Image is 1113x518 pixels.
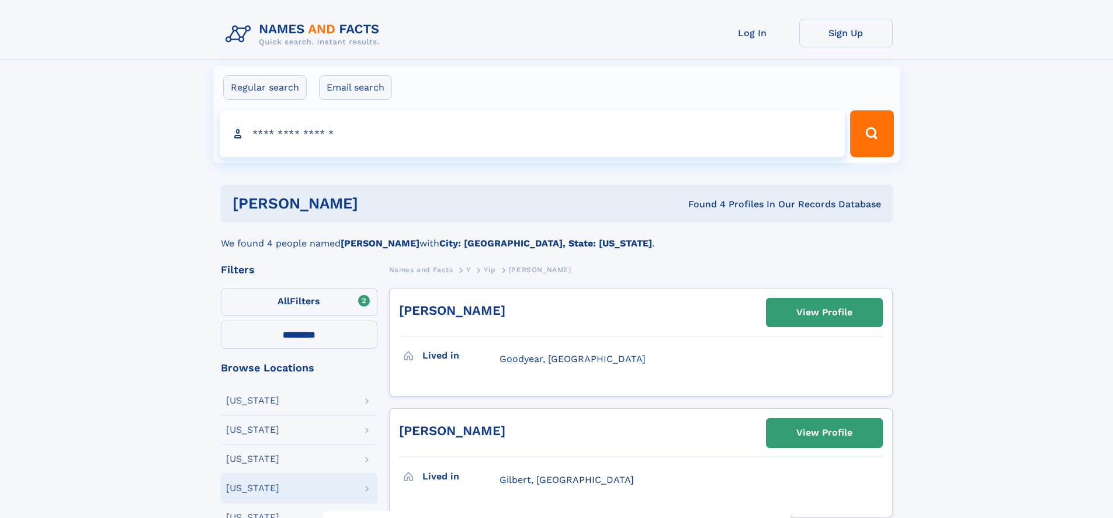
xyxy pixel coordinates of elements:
[796,419,852,446] div: View Profile
[389,262,453,277] a: Names and Facts
[796,299,852,326] div: View Profile
[767,419,882,447] a: View Profile
[220,110,845,157] input: search input
[221,265,377,275] div: Filters
[500,474,634,485] span: Gilbert, [GEOGRAPHIC_DATA]
[500,353,646,364] span: Goodyear, [GEOGRAPHIC_DATA]
[399,423,505,438] a: [PERSON_NAME]
[484,266,495,274] span: Yip
[226,425,279,434] div: [US_STATE]
[509,266,571,274] span: [PERSON_NAME]
[226,396,279,405] div: [US_STATE]
[221,19,389,50] img: Logo Names and Facts
[319,75,392,100] label: Email search
[221,223,893,251] div: We found 4 people named with .
[466,262,471,277] a: Y
[341,238,419,249] b: [PERSON_NAME]
[439,238,652,249] b: City: [GEOGRAPHIC_DATA], State: [US_STATE]
[233,196,523,211] h1: [PERSON_NAME]
[523,198,881,211] div: Found 4 Profiles In Our Records Database
[484,262,495,277] a: Yip
[799,19,893,47] a: Sign Up
[466,266,471,274] span: Y
[399,303,505,318] a: [PERSON_NAME]
[850,110,893,157] button: Search Button
[422,467,500,486] h3: Lived in
[706,19,799,47] a: Log In
[223,75,307,100] label: Regular search
[226,484,279,493] div: [US_STATE]
[767,298,882,326] a: View Profile
[221,363,377,373] div: Browse Locations
[422,346,500,366] h3: Lived in
[226,454,279,464] div: [US_STATE]
[278,295,290,307] span: All
[221,288,377,316] label: Filters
